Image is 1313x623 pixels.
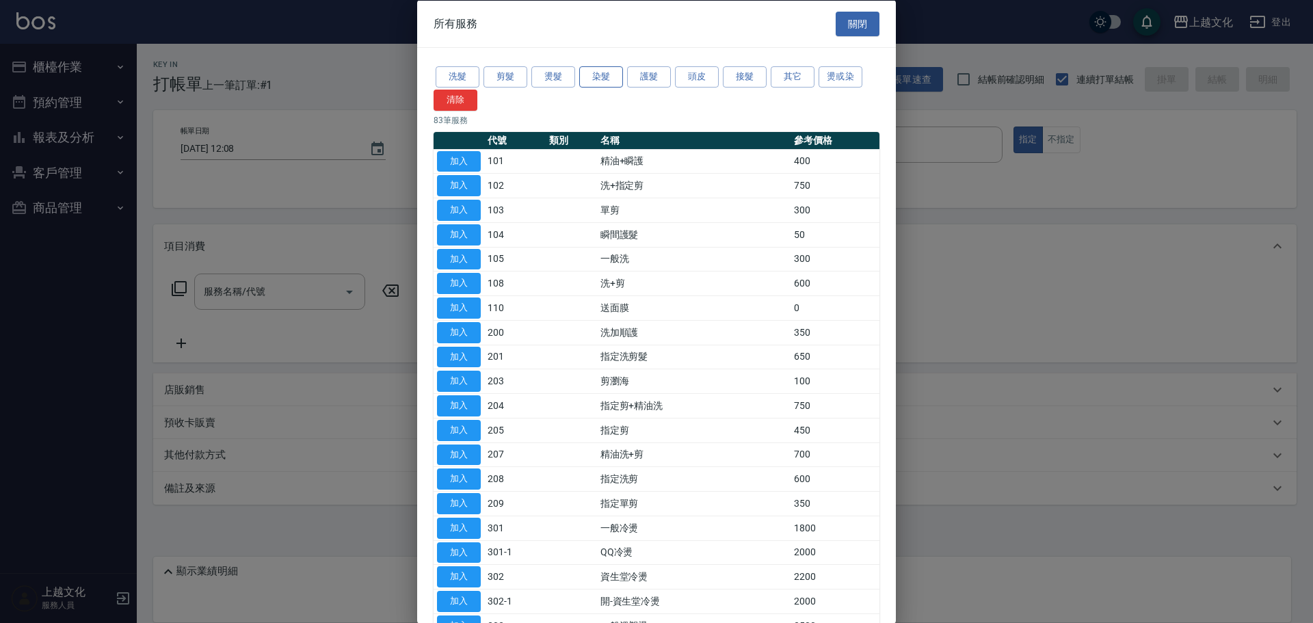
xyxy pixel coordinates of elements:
button: 加入 [437,444,481,465]
button: 燙髮 [531,66,575,88]
button: 其它 [771,66,814,88]
td: 301-1 [484,540,546,565]
td: 108 [484,271,546,295]
td: QQ冷燙 [597,540,791,565]
button: 加入 [437,346,481,367]
td: 301 [484,516,546,540]
td: 2000 [791,589,879,613]
td: 302-1 [484,589,546,613]
button: 加入 [437,591,481,612]
button: 加入 [437,542,481,563]
td: 瞬間護髮 [597,222,791,247]
td: 1800 [791,516,879,540]
td: 2000 [791,540,879,565]
td: 指定洗剪髮 [597,345,791,369]
td: 300 [791,247,879,271]
td: 一般洗 [597,247,791,271]
button: 加入 [437,248,481,269]
td: 209 [484,491,546,516]
td: 指定剪+精油洗 [597,393,791,418]
td: 207 [484,442,546,467]
td: 600 [791,466,879,491]
td: 400 [791,149,879,174]
td: 600 [791,271,879,295]
td: 101 [484,149,546,174]
button: 加入 [437,273,481,294]
td: 50 [791,222,879,247]
button: 加入 [437,175,481,196]
td: 洗+剪 [597,271,791,295]
p: 83 筆服務 [434,114,879,126]
button: 加入 [437,395,481,416]
td: 精油洗+剪 [597,442,791,467]
button: 燙或染 [819,66,862,88]
th: 類別 [546,131,597,149]
button: 接髮 [723,66,767,88]
td: 精油+瞬護 [597,149,791,174]
td: 0 [791,295,879,320]
button: 加入 [437,493,481,514]
td: 700 [791,442,879,467]
button: 加入 [437,321,481,343]
button: 加入 [437,150,481,172]
button: 加入 [437,566,481,587]
td: 110 [484,295,546,320]
button: 加入 [437,297,481,319]
button: 護髮 [627,66,671,88]
td: 指定單剪 [597,491,791,516]
td: 350 [791,320,879,345]
td: 剪瀏海 [597,369,791,393]
td: 208 [484,466,546,491]
button: 加入 [437,371,481,392]
td: 開-資生堂冷燙 [597,589,791,613]
td: 送面膜 [597,295,791,320]
button: 頭皮 [675,66,719,88]
td: 103 [484,198,546,222]
button: 加入 [437,419,481,440]
td: 指定洗剪 [597,466,791,491]
td: 450 [791,418,879,442]
button: 關閉 [836,11,879,36]
td: 資生堂冷燙 [597,564,791,589]
td: 102 [484,173,546,198]
td: 105 [484,247,546,271]
button: 剪髮 [483,66,527,88]
td: 302 [484,564,546,589]
td: 350 [791,491,879,516]
td: 204 [484,393,546,418]
td: 洗加順護 [597,320,791,345]
td: 750 [791,173,879,198]
td: 洗+指定剪 [597,173,791,198]
th: 代號 [484,131,546,149]
td: 一般冷燙 [597,516,791,540]
td: 650 [791,345,879,369]
td: 200 [484,320,546,345]
td: 單剪 [597,198,791,222]
td: 750 [791,393,879,418]
button: 加入 [437,200,481,221]
td: 203 [484,369,546,393]
td: 205 [484,418,546,442]
td: 100 [791,369,879,393]
td: 300 [791,198,879,222]
button: 加入 [437,517,481,538]
td: 201 [484,345,546,369]
button: 染髮 [579,66,623,88]
td: 指定剪 [597,418,791,442]
td: 2200 [791,564,879,589]
span: 所有服務 [434,16,477,30]
button: 加入 [437,224,481,245]
td: 104 [484,222,546,247]
th: 參考價格 [791,131,879,149]
button: 清除 [434,89,477,110]
th: 名稱 [597,131,791,149]
button: 洗髮 [436,66,479,88]
button: 加入 [437,468,481,490]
